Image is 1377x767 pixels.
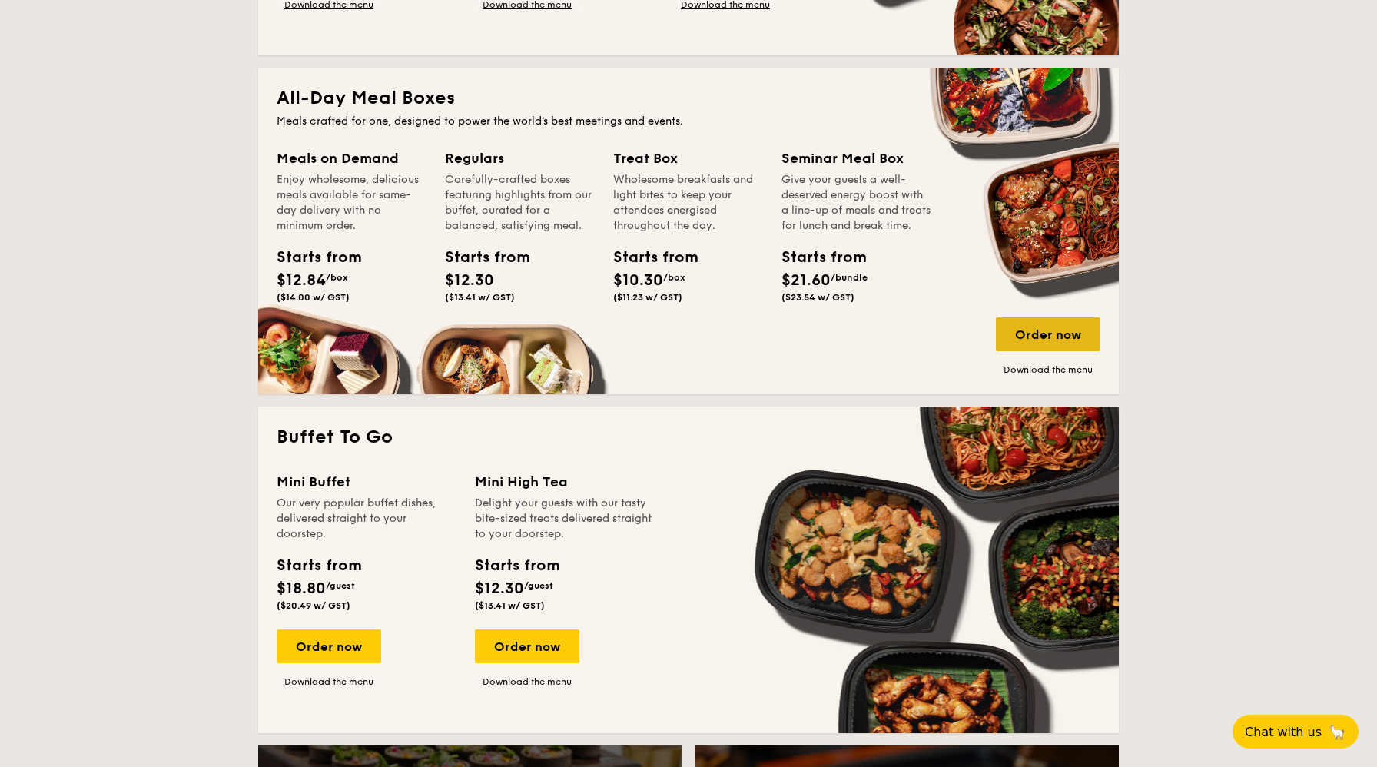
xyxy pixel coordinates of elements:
[1233,715,1359,749] button: Chat with us🦙
[613,148,763,169] div: Treat Box
[613,292,682,303] span: ($11.23 w/ GST)
[277,246,346,269] div: Starts from
[277,629,381,663] div: Order now
[445,246,514,269] div: Starts from
[445,292,515,303] span: ($13.41 w/ GST)
[1328,723,1346,741] span: 🦙
[996,317,1100,351] div: Order now
[277,172,426,234] div: Enjoy wholesome, delicious meals available for same-day delivery with no minimum order.
[277,676,381,688] a: Download the menu
[475,600,545,611] span: ($13.41 w/ GST)
[613,271,663,290] span: $10.30
[277,600,350,611] span: ($20.49 w/ GST)
[781,246,851,269] div: Starts from
[326,272,348,283] span: /box
[277,114,1100,129] div: Meals crafted for one, designed to power the world's best meetings and events.
[1245,725,1322,739] span: Chat with us
[781,271,831,290] span: $21.60
[781,292,854,303] span: ($23.54 w/ GST)
[277,271,326,290] span: $12.84
[277,86,1100,111] h2: All-Day Meal Boxes
[781,172,931,234] div: Give your guests a well-deserved energy boost with a line-up of meals and treats for lunch and br...
[475,579,524,598] span: $12.30
[445,172,595,234] div: Carefully-crafted boxes featuring highlights from our buffet, curated for a balanced, satisfying ...
[475,554,559,577] div: Starts from
[277,425,1100,450] h2: Buffet To Go
[277,579,326,598] span: $18.80
[475,629,579,663] div: Order now
[475,471,655,493] div: Mini High Tea
[781,148,931,169] div: Seminar Meal Box
[277,471,456,493] div: Mini Buffet
[475,496,655,542] div: Delight your guests with our tasty bite-sized treats delivered straight to your doorstep.
[445,271,494,290] span: $12.30
[663,272,685,283] span: /box
[445,148,595,169] div: Regulars
[613,246,682,269] div: Starts from
[831,272,868,283] span: /bundle
[613,172,763,234] div: Wholesome breakfasts and light bites to keep your attendees energised throughout the day.
[326,580,355,591] span: /guest
[277,496,456,542] div: Our very popular buffet dishes, delivered straight to your doorstep.
[277,292,350,303] span: ($14.00 w/ GST)
[996,364,1100,376] a: Download the menu
[277,148,426,169] div: Meals on Demand
[524,580,553,591] span: /guest
[475,676,579,688] a: Download the menu
[277,554,360,577] div: Starts from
